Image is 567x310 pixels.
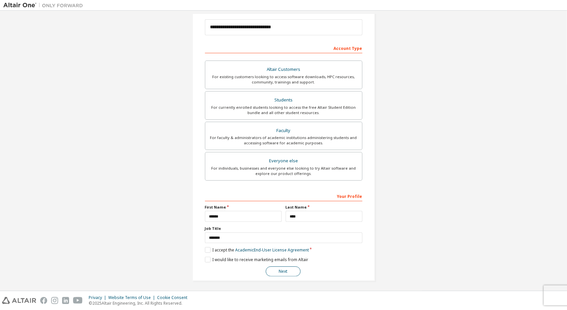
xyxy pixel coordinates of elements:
[209,126,358,135] div: Faculty
[89,300,191,306] p: © 2025 Altair Engineering, Inc. All Rights Reserved.
[51,297,58,304] img: instagram.svg
[3,2,86,9] img: Altair One
[266,266,301,276] button: Next
[62,297,69,304] img: linkedin.svg
[73,297,83,304] img: youtube.svg
[209,156,358,166] div: Everyone else
[235,247,309,253] a: Academic End-User License Agreement
[209,105,358,115] div: For currently enrolled students looking to access the free Altair Student Edition bundle and all ...
[89,295,108,300] div: Privacy
[205,257,308,262] label: I would like to receive marketing emails from Altair
[205,43,362,53] div: Account Type
[157,295,191,300] div: Cookie Consent
[209,65,358,74] div: Altair Customers
[205,191,362,201] div: Your Profile
[205,226,362,231] label: Job Title
[40,297,47,304] img: facebook.svg
[209,166,358,176] div: For individuals, businesses and everyone else looking to try Altair software and explore our prod...
[108,295,157,300] div: Website Terms of Use
[205,247,309,253] label: I accept the
[209,74,358,85] div: For existing customers looking to access software downloads, HPC resources, community, trainings ...
[209,135,358,146] div: For faculty & administrators of academic institutions administering students and accessing softwa...
[286,205,362,210] label: Last Name
[205,205,282,210] label: First Name
[2,297,36,304] img: altair_logo.svg
[209,95,358,105] div: Students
